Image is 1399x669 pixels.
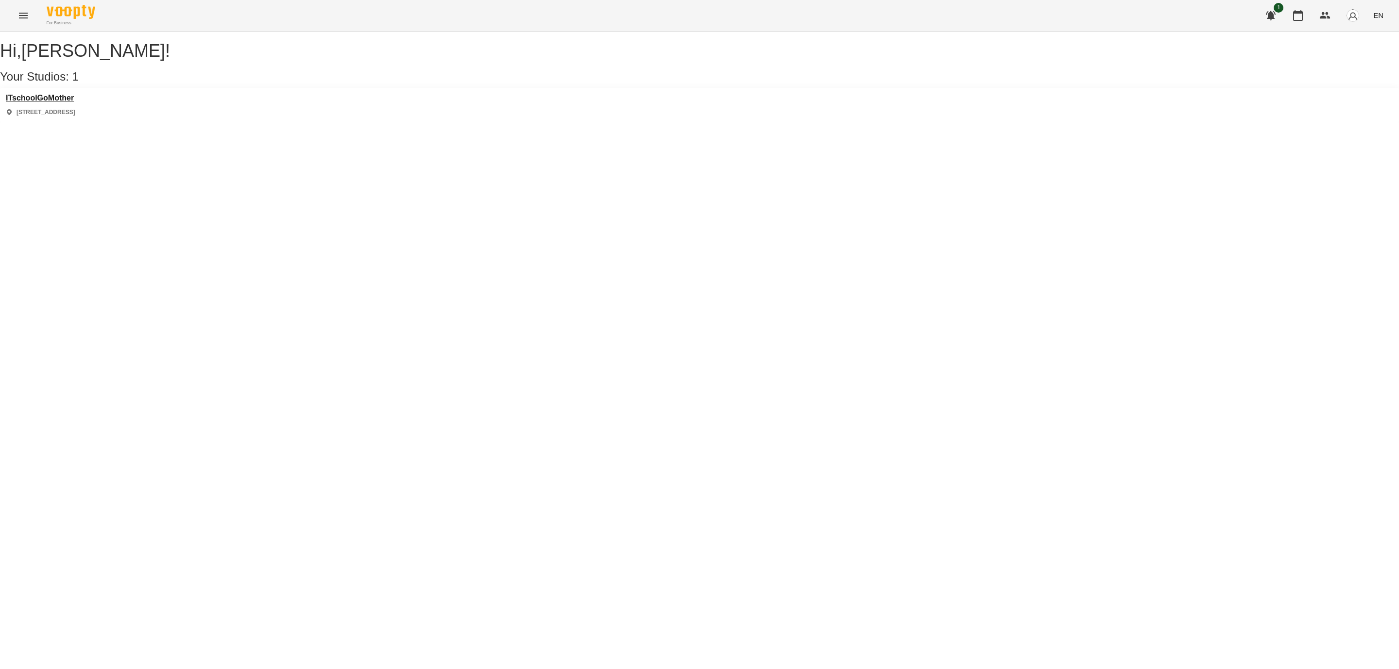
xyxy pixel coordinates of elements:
[1369,6,1387,24] button: EN
[1373,10,1383,20] span: EN
[1274,3,1283,13] span: 1
[47,20,95,26] span: For Business
[6,94,75,102] a: ITschoolGoMother
[1346,9,1360,22] img: avatar_s.png
[12,4,35,27] button: Menu
[47,5,95,19] img: Voopty Logo
[72,70,79,83] span: 1
[17,108,75,117] p: [STREET_ADDRESS]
